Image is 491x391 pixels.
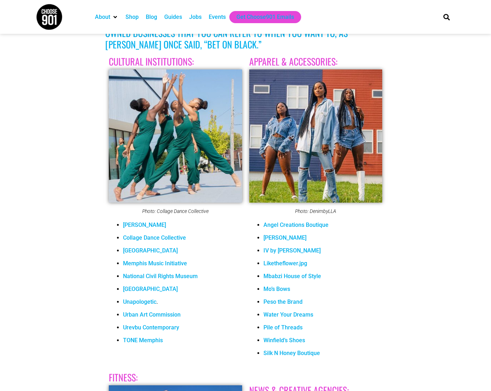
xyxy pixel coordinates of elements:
[123,298,156,305] a: Unapologetic
[146,13,157,21] a: Blog
[123,311,181,318] a: Urban Art Commission
[263,337,305,344] a: Winfield’s Shoes
[123,260,187,267] a: Memphis Music Initiative
[236,13,294,21] a: Get Choose901 Emails
[263,221,329,228] a: Angel Creations Boutique
[123,221,166,228] a: [PERSON_NAME]
[109,56,242,67] h3: cultural Institutions:
[109,372,242,383] h3: FITNESS:
[123,286,178,292] a: [GEOGRAPHIC_DATA]
[95,13,110,21] a: About
[105,16,386,50] h3: To help, we created a guide that’s a living record of local, black-owned businesses that you can ...
[91,11,122,23] div: About
[249,208,382,214] figcaption: Photo: DenimbyLLA
[123,247,178,254] a: [GEOGRAPHIC_DATA]
[91,11,431,23] nav: Main nav
[263,324,303,331] a: Pile of Threads
[123,337,163,344] a: TONE Memphis
[249,69,382,203] img: Three women in denim shorts standing in front of a Black Memphis building.
[123,298,242,311] li: .
[263,286,290,292] a: Mo’s Bows
[263,273,321,280] a: Mbabzi House of Style
[123,324,179,331] a: Urevbu Contemporary
[263,298,303,305] a: Peso the Brand
[263,350,320,356] a: Silk N Honey Boutique
[189,13,202,21] a: Jobs
[209,13,226,21] a: Events
[123,234,186,241] a: Collage Dance Collective
[123,273,198,280] a: National Civil Rights Museum
[263,311,313,318] a: Water Your Dreams
[263,247,321,254] a: IV by [PERSON_NAME]
[109,208,242,214] figcaption: Photo: Collage Dance Collective
[441,11,452,23] div: Search
[249,56,382,67] h3: apparel & accessories:
[126,13,139,21] a: Shop
[109,69,242,203] img: A group of dancers in black jumpsuits are performing in front of a building.
[263,260,307,267] a: Liketheflower.jpg
[263,234,306,241] a: [PERSON_NAME]
[164,13,182,21] a: Guides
